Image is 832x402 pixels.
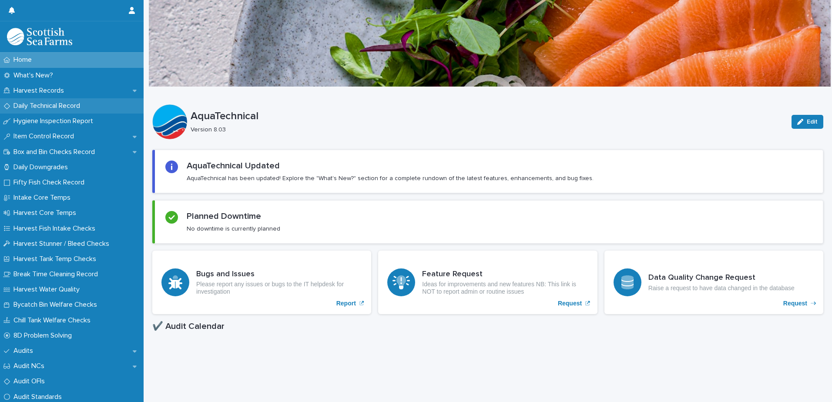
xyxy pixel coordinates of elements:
[187,225,280,233] p: No downtime is currently planned
[187,174,594,182] p: AquaTechnical has been updated! Explore the "What's New?" section for a complete rundown of the l...
[792,115,823,129] button: Edit
[191,110,785,123] p: AquaTechnical
[336,300,356,307] p: Report
[196,281,362,295] p: Please report any issues or bugs to the IT helpdesk for investigation
[10,102,87,110] p: Daily Technical Record
[10,178,91,187] p: Fifty Fish Check Record
[152,321,823,332] h1: ✔️ Audit Calendar
[10,347,40,355] p: Audits
[10,285,87,294] p: Harvest Water Quality
[10,377,52,385] p: Audit OFIs
[10,301,104,309] p: Bycatch Bin Welfare Checks
[7,28,72,45] img: mMrefqRFQpe26GRNOUkG
[10,194,77,202] p: Intake Core Temps
[10,270,105,278] p: Break Time Cleaning Record
[422,281,588,295] p: Ideas for improvements and new features NB: This link is NOT to report admin or routine issues
[10,209,83,217] p: Harvest Core Temps
[10,316,97,325] p: Chill Tank Welfare Checks
[648,285,795,292] p: Raise a request to have data changed in the database
[783,300,807,307] p: Request
[10,87,71,95] p: Harvest Records
[10,163,75,171] p: Daily Downgrades
[378,251,597,314] a: Request
[604,251,823,314] a: Request
[422,270,588,279] h3: Feature Request
[10,255,103,263] p: Harvest Tank Temp Checks
[10,240,116,248] p: Harvest Stunner / Bleed Checks
[807,119,818,125] span: Edit
[10,332,79,340] p: 8D Problem Solving
[10,117,100,125] p: Hygiene Inspection Report
[10,71,60,80] p: What's New?
[10,393,69,401] p: Audit Standards
[191,126,781,134] p: Version 8.03
[187,211,261,221] h2: Planned Downtime
[648,273,795,283] h3: Data Quality Change Request
[152,251,371,314] a: Report
[10,148,102,156] p: Box and Bin Checks Record
[558,300,582,307] p: Request
[196,270,362,279] h3: Bugs and Issues
[187,161,280,171] h2: AquaTechnical Updated
[10,56,39,64] p: Home
[10,362,51,370] p: Audit NCs
[10,224,102,233] p: Harvest Fish Intake Checks
[10,132,81,141] p: Item Control Record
